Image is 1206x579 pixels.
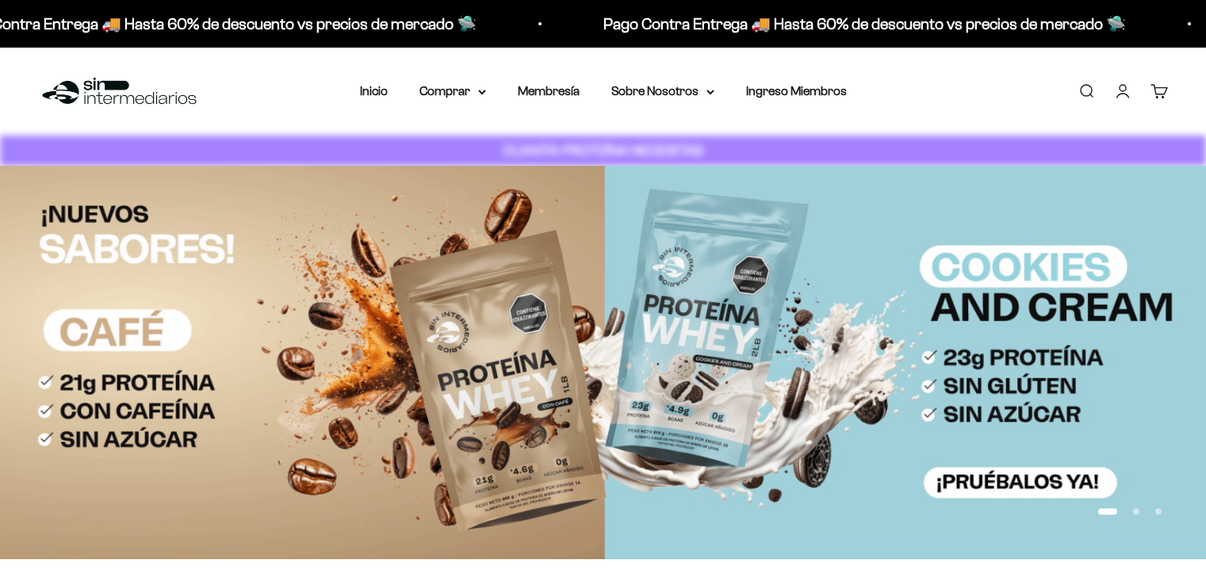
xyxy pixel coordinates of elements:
[600,11,1123,36] p: Pago Contra Entrega 🚚 Hasta 60% de descuento vs precios de mercado 🛸
[611,81,714,102] summary: Sobre Nosotros
[360,84,388,98] a: Inicio
[518,84,580,98] a: Membresía
[746,84,847,98] a: Ingreso Miembros
[503,142,703,159] strong: CUANTA PROTEÍNA NECESITAS
[419,81,486,102] summary: Comprar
